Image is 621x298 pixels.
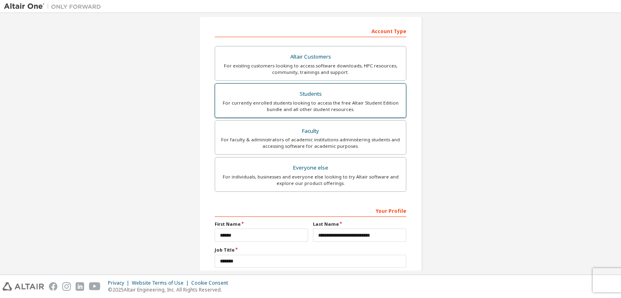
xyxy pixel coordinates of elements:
[215,247,406,253] label: Job Title
[191,280,233,286] div: Cookie Consent
[220,88,401,100] div: Students
[220,51,401,63] div: Altair Customers
[220,126,401,137] div: Faculty
[89,282,101,291] img: youtube.svg
[215,204,406,217] div: Your Profile
[220,162,401,174] div: Everyone else
[108,280,132,286] div: Privacy
[4,2,105,10] img: Altair One
[220,63,401,76] div: For existing customers looking to access software downloads, HPC resources, community, trainings ...
[215,24,406,37] div: Account Type
[220,174,401,187] div: For individuals, businesses and everyone else looking to try Altair software and explore our prod...
[76,282,84,291] img: linkedin.svg
[132,280,191,286] div: Website Terms of Use
[62,282,71,291] img: instagram.svg
[313,221,406,227] label: Last Name
[49,282,57,291] img: facebook.svg
[2,282,44,291] img: altair_logo.svg
[220,100,401,113] div: For currently enrolled students looking to access the free Altair Student Edition bundle and all ...
[220,136,401,149] div: For faculty & administrators of academic institutions administering students and accessing softwa...
[215,221,308,227] label: First Name
[108,286,233,293] p: © 2025 Altair Engineering, Inc. All Rights Reserved.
